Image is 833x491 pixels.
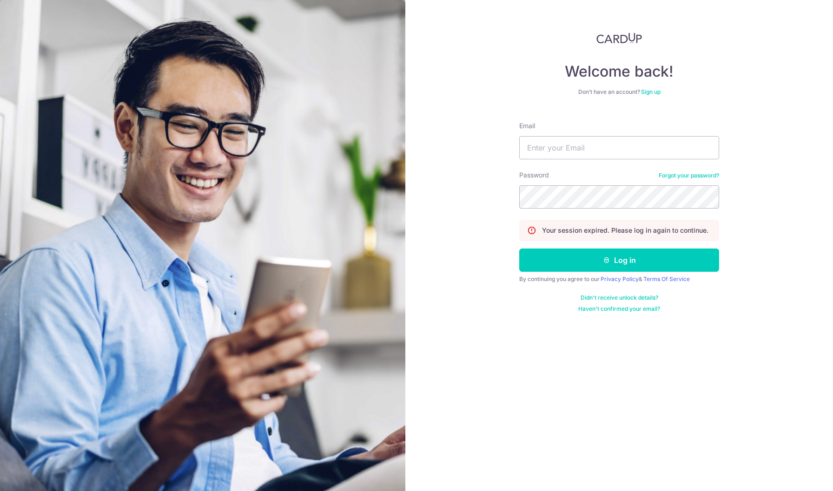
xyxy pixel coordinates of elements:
a: Sign up [641,88,661,95]
a: Didn't receive unlock details? [581,294,658,301]
a: Privacy Policy [601,275,639,282]
a: Forgot your password? [659,172,719,179]
div: Don’t have an account? [519,88,719,96]
a: Haven't confirmed your email? [578,305,660,313]
img: CardUp Logo [596,33,642,44]
label: Email [519,121,535,131]
a: Terms Of Service [643,275,690,282]
label: Password [519,170,549,180]
input: Enter your Email [519,136,719,159]
div: By continuing you agree to our & [519,275,719,283]
p: Your session expired. Please log in again to continue. [542,226,708,235]
button: Log in [519,249,719,272]
h4: Welcome back! [519,62,719,81]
